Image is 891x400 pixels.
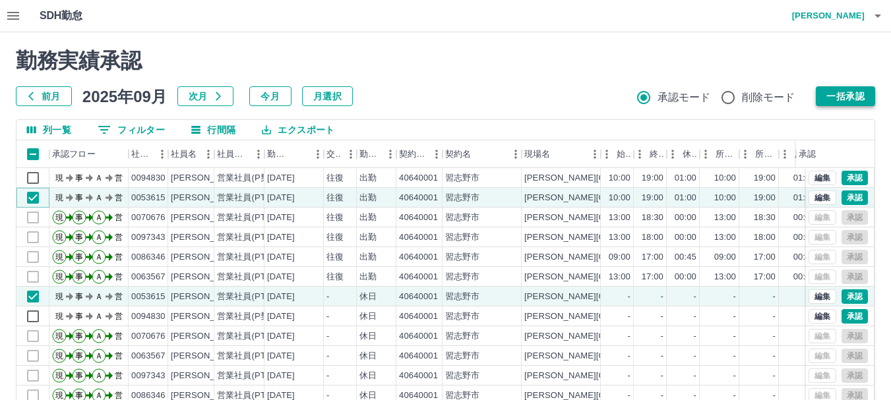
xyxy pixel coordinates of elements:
h5: 2025年09月 [82,86,167,106]
div: 18:00 [754,231,776,244]
div: [PERSON_NAME] [171,172,243,185]
div: 13:00 [609,231,630,244]
text: 営 [115,193,123,202]
div: 40640001 [399,251,438,264]
text: Ａ [95,213,103,222]
text: 営 [115,173,123,183]
text: 事 [75,272,83,281]
div: 18:00 [642,231,663,244]
div: 習志野市 [445,271,480,283]
div: - [326,370,329,382]
div: 往復 [326,271,344,283]
div: 勤務日 [264,140,324,168]
div: 習志野市 [445,350,480,362]
text: Ａ [95,371,103,380]
div: [PERSON_NAME] [171,192,243,204]
div: [PERSON_NAME][GEOGRAPHIC_DATA]地区放課後児童会 [524,310,756,323]
div: [PERSON_NAME] [171,231,243,244]
div: 0063567 [131,271,166,283]
div: 出勤 [359,172,377,185]
div: - [733,291,736,303]
div: - [773,310,776,323]
div: 13:00 [714,271,736,283]
div: - [628,370,630,382]
text: 事 [75,331,83,341]
h2: 勤務実績承認 [16,48,875,73]
div: 営業社員(PT契約) [217,370,286,382]
div: 社員区分 [217,140,249,168]
div: 習志野市 [445,291,480,303]
text: Ａ [95,292,103,301]
div: 0094830 [131,310,166,323]
button: 編集 [809,190,836,205]
div: [DATE] [267,172,295,185]
div: - [628,350,630,362]
button: メニュー [152,144,172,164]
text: 営 [115,272,123,281]
div: [PERSON_NAME][GEOGRAPHIC_DATA]地区放課後児童会 [524,330,756,343]
text: 現 [55,371,63,380]
div: - [733,310,736,323]
div: [DATE] [267,370,295,382]
div: 営業社員(PT契約) [217,212,286,224]
text: 事 [75,371,83,380]
div: 0053615 [131,291,166,303]
div: 習志野市 [445,370,480,382]
div: [PERSON_NAME] [171,291,243,303]
div: 交通費 [326,140,341,168]
button: 承認 [842,309,868,324]
text: 事 [75,213,83,222]
div: 営業社員(PT契約) [217,271,286,283]
button: メニュー [199,144,218,164]
div: [PERSON_NAME][GEOGRAPHIC_DATA]地区放課後児童会 [524,231,756,244]
div: 休憩 [667,140,700,168]
text: Ａ [95,351,103,360]
div: 19:00 [642,192,663,204]
div: 40640001 [399,330,438,343]
div: - [326,330,329,343]
div: 営業社員(PT契約) [217,251,286,264]
div: [DATE] [267,251,295,264]
button: メニュー [308,144,328,164]
button: メニュー [341,144,361,164]
div: 0097343 [131,370,166,382]
div: 所定終業 [755,140,776,168]
div: [PERSON_NAME][GEOGRAPHIC_DATA]地区放課後児童会 [524,350,756,362]
div: 40640001 [399,231,438,244]
div: 09:00 [609,251,630,264]
text: 現 [55,193,63,202]
div: 勤務日 [267,140,290,168]
button: 承認 [842,289,868,304]
div: 17:00 [754,251,776,264]
div: - [694,370,696,382]
button: 承認 [842,190,868,205]
div: 習志野市 [445,231,480,244]
div: 終業 [634,140,667,168]
div: 01:00 [675,192,696,204]
div: 出勤 [359,212,377,224]
text: 現 [55,173,63,183]
div: - [661,370,663,382]
text: 営 [115,312,123,321]
text: 事 [75,312,83,321]
text: 現 [55,331,63,341]
div: [PERSON_NAME] [171,370,243,382]
div: 40640001 [399,192,438,204]
div: 19:00 [642,172,663,185]
div: 営業社員(PT契約) [217,330,286,343]
div: 社員名 [168,140,214,168]
div: - [326,291,329,303]
div: 営業社員(PT契約) [217,231,286,244]
div: [PERSON_NAME][GEOGRAPHIC_DATA]地区放課後児童会 [524,212,756,224]
button: メニュー [585,144,605,164]
div: 01:00 [793,192,815,204]
div: 社員区分 [214,140,264,168]
div: 0063567 [131,350,166,362]
div: 契約コード [396,140,443,168]
div: 所定終業 [739,140,779,168]
div: [PERSON_NAME] [171,330,243,343]
div: 往復 [326,172,344,185]
div: [PERSON_NAME] [171,350,243,362]
div: 00:00 [793,271,815,283]
div: 所定開始 [700,140,739,168]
